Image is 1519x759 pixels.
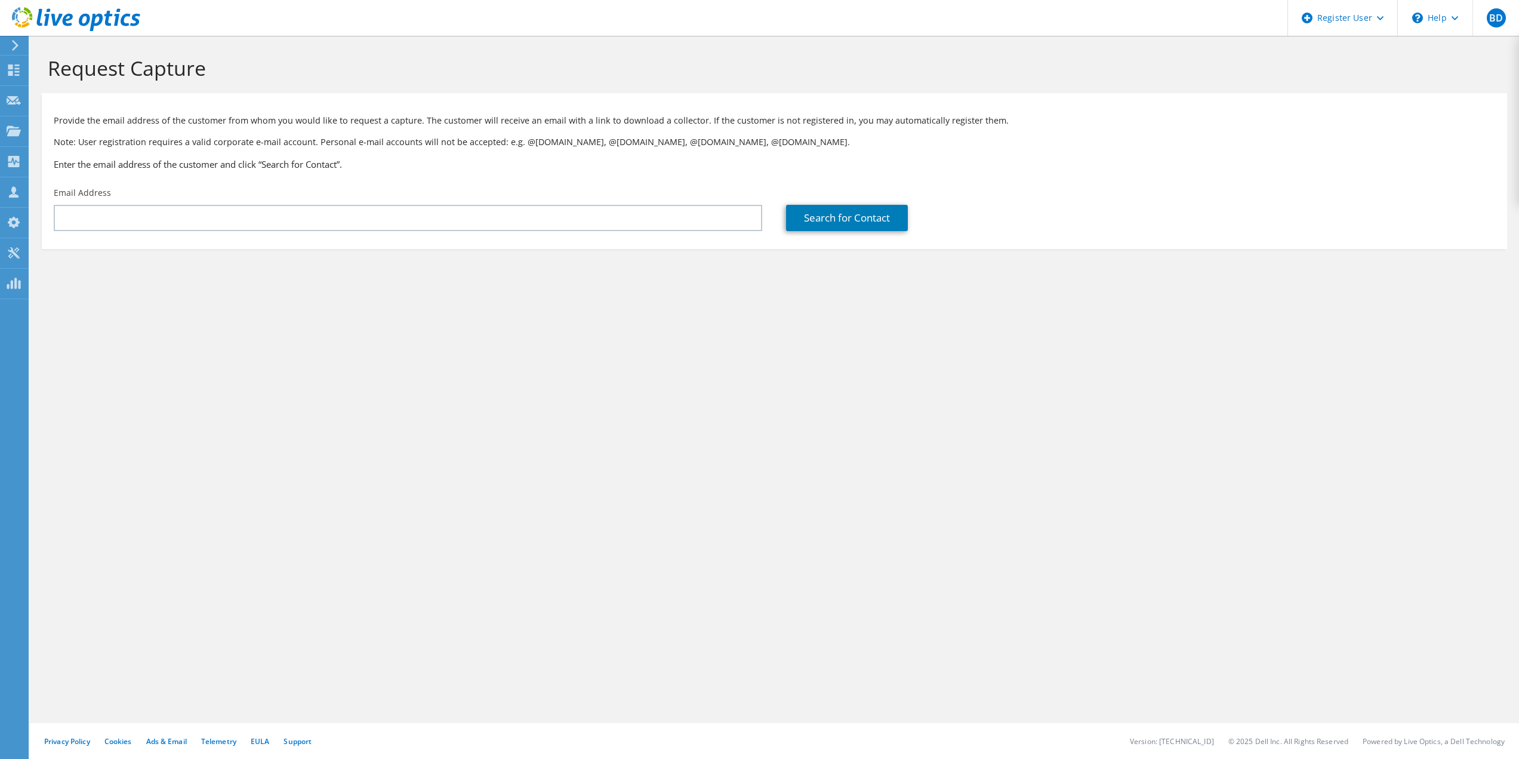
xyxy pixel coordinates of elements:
li: Version: [TECHNICAL_ID] [1130,736,1214,746]
svg: \n [1412,13,1423,23]
a: EULA [251,736,269,746]
p: Provide the email address of the customer from whom you would like to request a capture. The cust... [54,114,1495,127]
a: Search for Contact [786,205,908,231]
a: Ads & Email [146,736,187,746]
p: Note: User registration requires a valid corporate e-mail account. Personal e-mail accounts will ... [54,136,1495,149]
li: © 2025 Dell Inc. All Rights Reserved [1228,736,1348,746]
h1: Request Capture [48,56,1495,81]
a: Telemetry [201,736,236,746]
a: Cookies [104,736,132,746]
a: Privacy Policy [44,736,90,746]
label: Email Address [54,187,111,199]
li: Powered by Live Optics, a Dell Technology [1363,736,1505,746]
a: Support [284,736,312,746]
span: BD [1487,8,1506,27]
h3: Enter the email address of the customer and click “Search for Contact”. [54,158,1495,171]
